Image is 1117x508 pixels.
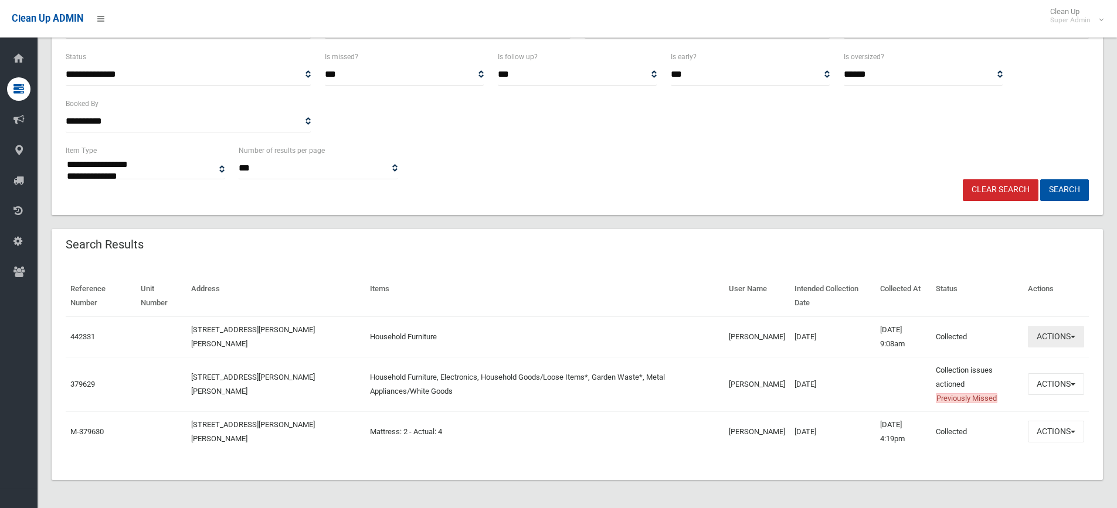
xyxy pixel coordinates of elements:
a: Clear Search [963,179,1038,201]
td: [DATE] 4:19pm [875,411,931,452]
th: Address [186,276,365,316]
button: Actions [1028,373,1084,395]
label: Booked By [66,97,99,110]
span: Clean Up ADMIN [12,13,83,24]
header: Search Results [52,233,158,256]
td: Collection issues actioned [931,357,1023,411]
td: Mattress: 2 - Actual: 4 [365,411,724,452]
a: M-379630 [70,427,104,436]
td: Household Furniture [365,316,724,357]
a: [STREET_ADDRESS][PERSON_NAME][PERSON_NAME] [191,373,315,396]
th: Collected At [875,276,931,316]
span: Clean Up [1044,7,1102,25]
td: Collected [931,316,1023,357]
th: Unit Number [136,276,186,316]
th: Intended Collection Date [790,276,875,316]
a: 442331 [70,332,95,341]
td: [DATE] 9:08am [875,316,931,357]
th: Reference Number [66,276,136,316]
label: Item Type [66,144,97,157]
span: Previously Missed [936,393,997,403]
th: Actions [1023,276,1089,316]
th: Status [931,276,1023,316]
th: User Name [724,276,790,316]
label: Is missed? [325,50,358,63]
label: Is follow up? [498,50,538,63]
a: [STREET_ADDRESS][PERSON_NAME][PERSON_NAME] [191,420,315,443]
td: [DATE] [790,316,875,357]
button: Actions [1028,421,1084,442]
a: 379629 [70,380,95,388]
a: [STREET_ADDRESS][PERSON_NAME][PERSON_NAME] [191,325,315,348]
th: Items [365,276,724,316]
td: [PERSON_NAME] [724,357,790,411]
td: Household Furniture, Electronics, Household Goods/Loose Items*, Garden Waste*, Metal Appliances/W... [365,357,724,411]
label: Status [66,50,86,63]
td: Collected [931,411,1023,452]
td: [PERSON_NAME] [724,411,790,452]
small: Super Admin [1050,16,1091,25]
button: Actions [1028,326,1084,347]
label: Is oversized? [844,50,884,63]
td: [PERSON_NAME] [724,316,790,357]
button: Search [1040,179,1089,201]
label: Is early? [671,50,697,63]
td: [DATE] [790,357,875,411]
td: [DATE] [790,411,875,452]
label: Number of results per page [239,144,325,157]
